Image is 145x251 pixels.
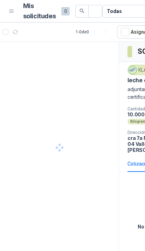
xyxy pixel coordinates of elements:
h1: Mis solicitudes [23,1,56,21]
span: 0 [61,7,70,15]
div: 1 - 0 de 0 [76,26,111,38]
img: Company Logo [129,66,137,74]
span: search [80,8,84,13]
div: Todas [107,7,122,15]
p: 10.000 [127,111,145,117]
